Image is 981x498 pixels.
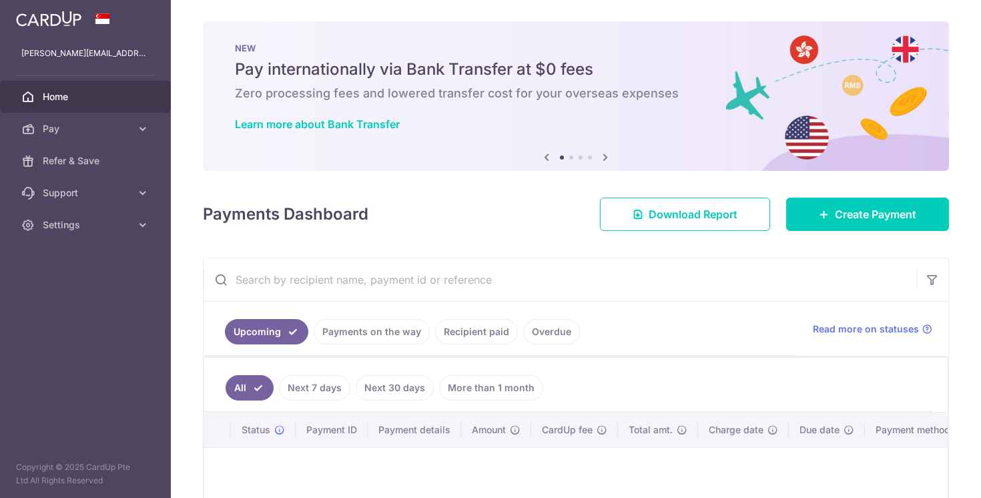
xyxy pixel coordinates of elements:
a: Upcoming [225,319,308,344]
th: Payment method [865,413,966,447]
input: Search by recipient name, payment id or reference [204,258,916,301]
span: Charge date [709,423,763,437]
p: NEW [235,43,917,53]
span: Download Report [649,206,737,222]
span: Status [242,423,270,437]
a: Next 30 days [356,375,434,401]
span: Support [43,186,131,200]
span: Settings [43,218,131,232]
a: Recipient paid [435,319,518,344]
span: Create Payment [835,206,916,222]
a: Create Payment [786,198,949,231]
h4: Payments Dashboard [203,202,368,226]
span: CardUp fee [542,423,593,437]
span: Read more on statuses [813,322,919,336]
span: Amount [472,423,506,437]
a: Overdue [523,319,580,344]
a: Payments on the way [314,319,430,344]
h5: Pay internationally via Bank Transfer at $0 fees [235,59,917,80]
a: All [226,375,274,401]
span: Due date [799,423,840,437]
p: [PERSON_NAME][EMAIL_ADDRESS][DOMAIN_NAME] [21,47,149,60]
th: Payment details [368,413,461,447]
span: Total amt. [629,423,673,437]
span: Pay [43,122,131,136]
span: Refer & Save [43,154,131,168]
a: Next 7 days [279,375,350,401]
span: Home [43,90,131,103]
a: Read more on statuses [813,322,932,336]
img: CardUp [16,11,81,27]
th: Payment ID [296,413,368,447]
a: Learn more about Bank Transfer [235,117,400,131]
img: Bank transfer banner [203,21,949,171]
a: More than 1 month [439,375,543,401]
a: Download Report [600,198,770,231]
h6: Zero processing fees and lowered transfer cost for your overseas expenses [235,85,917,101]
